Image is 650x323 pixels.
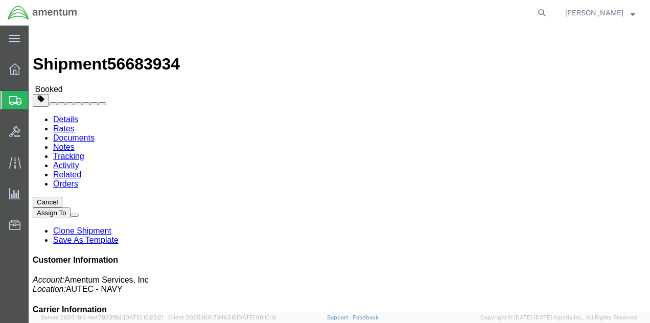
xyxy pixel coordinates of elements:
[41,314,164,320] span: Server: 2025.18.0-4e47823f9d1
[353,314,379,320] a: Feedback
[565,7,636,19] button: [PERSON_NAME]
[327,314,353,320] a: Support
[124,314,164,320] span: [DATE] 10:23:21
[7,5,78,20] img: logo
[565,7,623,18] span: Ahmed Warraiat
[237,314,276,320] span: [DATE] 08:10:16
[168,314,276,320] span: Client: 2025.18.0-7346316
[480,313,638,322] span: Copyright © [DATE]-[DATE] Agistix Inc., All Rights Reserved
[29,26,650,312] iframe: FS Legacy Container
